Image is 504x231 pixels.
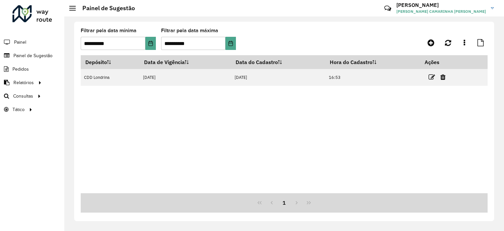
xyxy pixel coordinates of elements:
[429,73,435,81] a: Editar
[81,55,140,69] th: Depósito
[13,79,34,86] span: Relatórios
[420,55,459,69] th: Ações
[325,69,420,86] td: 16:53
[13,93,33,100] span: Consultas
[225,37,236,50] button: Choose Date
[145,37,156,50] button: Choose Date
[161,27,218,35] label: Filtrar pela data máxima
[231,69,325,86] td: [DATE]
[381,1,395,15] a: Contato Rápido
[81,69,140,86] td: CDD Londrina
[325,55,420,69] th: Hora do Cadastro
[12,106,25,113] span: Tático
[396,9,486,14] span: [PERSON_NAME] CAMARINHA [PERSON_NAME]
[140,69,231,86] td: [DATE]
[76,5,135,12] h2: Painel de Sugestão
[12,66,29,73] span: Pedidos
[440,73,446,81] a: Excluir
[81,27,136,35] label: Filtrar pela data mínima
[140,55,231,69] th: Data de Vigência
[278,196,290,209] button: 1
[14,39,26,46] span: Painel
[13,52,52,59] span: Painel de Sugestão
[231,55,325,69] th: Data do Cadastro
[396,2,486,8] h3: [PERSON_NAME]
